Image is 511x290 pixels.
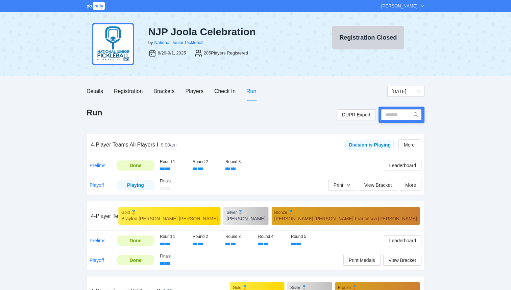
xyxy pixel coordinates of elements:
div: Round 2 [193,159,220,165]
div: 205 Players Registered [204,50,248,57]
span: Leaderboard [389,162,416,169]
div: Round 3 [225,159,253,165]
span: More [404,141,415,149]
span: search [411,112,421,117]
div: Round 4 [258,233,286,240]
span: 4-Player Teams All Players A [91,213,160,219]
div: Round 5 [291,233,318,240]
img: njp-logo2.png [92,23,134,65]
button: Registration Closed [332,26,404,49]
a: Prelims [90,238,105,243]
span: Print Medals [349,256,375,264]
div: Round 2 [193,233,220,240]
button: View Bracket [383,255,421,266]
div: Run [246,87,256,95]
span: 9:00am [161,142,177,148]
button: More [400,180,421,191]
div: Round 1 [160,159,187,165]
h1: Run [87,107,102,118]
span: Monday [391,86,420,96]
button: Leaderboard [384,160,421,171]
span: rally [93,2,105,10]
span: pb [87,3,92,8]
div: Check In [214,87,236,95]
div: Finals [160,178,179,184]
div: Done [122,256,149,264]
span: down [346,183,351,187]
span: View Bracket [364,181,392,189]
div: NJP Joola Celebration [148,26,307,38]
div: Brackets [153,87,174,95]
div: Finals [160,253,181,260]
span: View Bracket [389,256,416,264]
div: Gold 🥇 [121,210,218,215]
span: More [405,181,416,189]
button: Print [328,180,356,191]
div: Round 3 [225,233,253,240]
div: Round 1 [160,233,187,240]
div: Players [186,87,203,95]
a: pbrally [87,3,106,8]
div: Division is Playing [349,141,391,149]
div: [PERSON_NAME] [PERSON_NAME] Francesca [PERSON_NAME] [274,215,417,222]
div: by [148,39,153,46]
div: Done [122,237,149,244]
div: [PERSON_NAME] [381,3,417,9]
a: Prelims [90,163,105,168]
div: Print [334,181,343,189]
span: 4-Player Teams All Players I [91,142,158,148]
a: DUPR Export [337,109,376,120]
a: National Junior Pickleball [154,40,203,45]
button: Print Medals [343,255,381,266]
div: Bronze 🥉 [274,210,417,215]
button: More [398,139,420,150]
span: Leaderboard [389,237,416,244]
div: Details [87,87,103,95]
div: Registration [114,87,143,95]
div: Done [122,162,149,169]
div: Braylon [PERSON_NAME] [PERSON_NAME] [121,215,218,222]
div: Silver 🥈 [226,210,265,215]
div: [PERSON_NAME] [226,215,265,222]
button: search [411,109,421,120]
div: 8/29-9/1, 2025 [158,50,186,57]
a: Playoff [90,182,104,188]
div: Playing [122,181,149,189]
button: Leaderboard [384,235,421,246]
span: DUPR Export [342,110,370,120]
a: Playoff [90,258,104,263]
span: down [420,4,424,8]
button: View Bracket [359,180,397,191]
